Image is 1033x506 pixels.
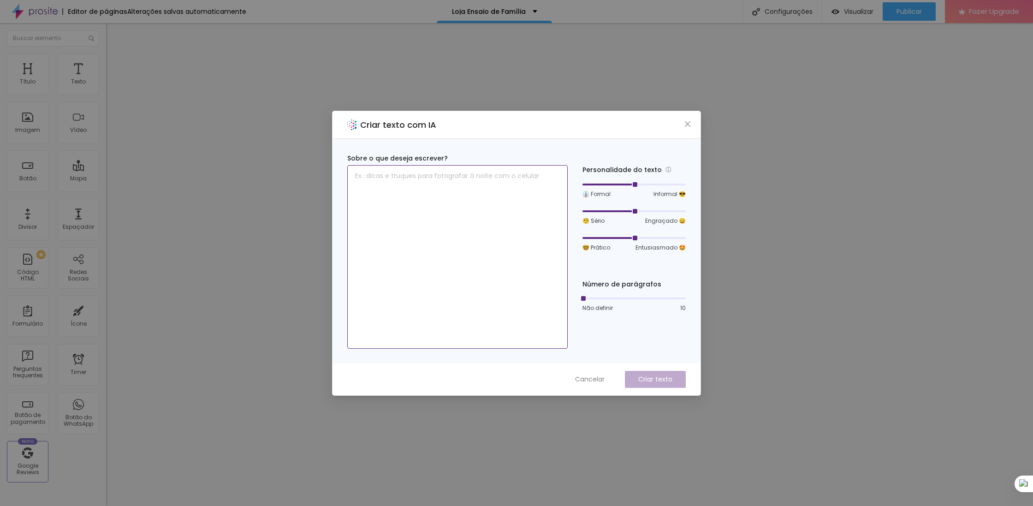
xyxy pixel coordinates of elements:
div: Ícone [71,321,87,327]
button: Cancelar [566,371,614,388]
div: Imagem [15,127,40,133]
span: 🧐 Sério [582,217,605,225]
span: Visualizar [844,8,873,15]
span: Fazer Upgrade [969,7,1019,15]
div: Personalidade do texto [582,165,686,175]
span: Cancelar [575,375,605,384]
span: 10 [680,304,686,312]
div: Alterações salvas automaticamente [127,8,246,15]
button: Criar texto [625,371,686,388]
div: Vídeo [70,127,87,133]
div: Botão de pagamento [9,412,46,425]
span: Informal 😎 [653,190,686,198]
span: close [684,120,691,128]
div: Número de parágrafos [582,280,686,289]
span: Engraçado 😄 [645,217,686,225]
div: Novo [18,438,38,445]
div: Botão [19,175,36,182]
div: Título [20,78,36,85]
img: Icone [752,8,760,16]
div: Sobre o que deseja escrever? [347,154,568,163]
div: Formulário [12,321,43,327]
div: Código HTML [9,269,46,282]
span: Entusiasmado 🤩 [635,244,686,252]
button: Visualizar [822,2,883,21]
span: 🤓 Prático [582,244,610,252]
span: 👔 Formal [582,190,611,198]
span: Não definir [582,304,613,312]
div: Texto [71,78,86,85]
div: Timer [71,369,86,375]
div: Divisor [18,224,37,230]
input: Buscar elemento [7,30,99,47]
iframe: Editor [106,23,1033,506]
button: Publicar [883,2,936,21]
div: Botão do WhatsApp [60,414,96,428]
div: Mapa [70,175,87,182]
div: Perguntas frequentes [9,366,46,379]
img: view-1.svg [831,8,839,16]
div: Google Reviews [9,463,46,476]
div: Editor de páginas [62,8,127,15]
h2: Criar texto com IA [360,119,436,131]
div: Espaçador [63,224,94,230]
span: Publicar [896,8,922,15]
div: Redes Sociais [60,269,96,282]
button: Close [683,119,693,129]
p: Loja Ensaio de Família [452,8,526,15]
img: Icone [89,36,94,41]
